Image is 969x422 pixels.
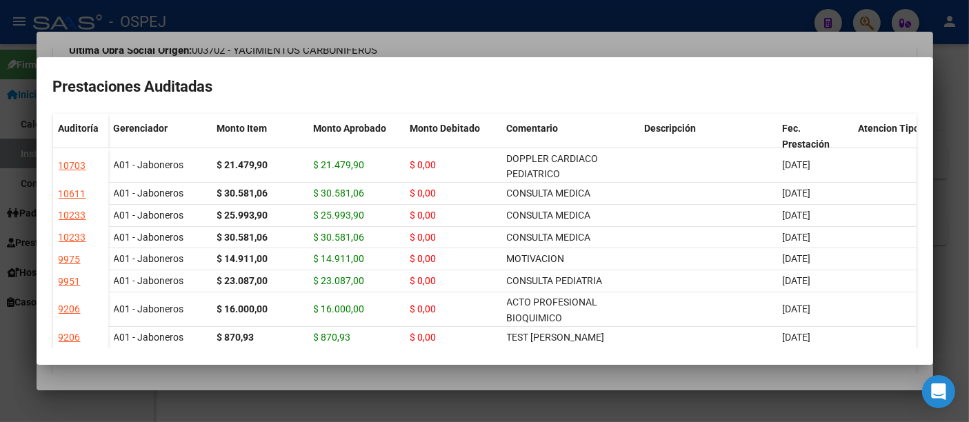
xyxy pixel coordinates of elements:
[783,210,811,221] span: [DATE]
[410,232,437,243] span: $ 0,00
[217,188,268,199] strong: $ 30.581,06
[859,123,920,134] span: Atencion Tipo
[53,114,108,172] datatable-header-cell: Auditoría
[314,275,365,286] span: $ 23.087,00
[59,330,81,345] div: 9206
[114,159,184,170] span: A01 - Jaboneros
[114,188,184,199] span: A01 - Jaboneros
[314,332,351,343] span: $ 870,93
[114,232,184,243] span: A01 - Jaboneros
[217,303,268,314] strong: $ 16.000,00
[410,275,437,286] span: $ 0,00
[114,210,184,221] span: A01 - Jaboneros
[217,332,254,343] strong: $ 870,93
[59,123,99,134] span: Auditoría
[507,153,599,180] span: DOPPLER CARDIACO PEDIATRICO
[59,208,86,223] div: 10233
[314,303,365,314] span: $ 16.000,00
[59,230,86,245] div: 10233
[410,159,437,170] span: $ 0,00
[410,188,437,199] span: $ 0,00
[108,114,212,172] datatable-header-cell: Gerenciador
[314,210,365,221] span: $ 25.993,90
[410,123,481,134] span: Monto Debitado
[645,123,697,134] span: Descripción
[314,123,387,134] span: Monto Aprobado
[777,114,853,172] datatable-header-cell: Fec. Prestación
[217,123,268,134] span: Monto Item
[217,275,268,286] strong: $ 23.087,00
[217,210,268,221] strong: $ 25.993,90
[59,252,81,268] div: 9975
[114,275,184,286] span: A01 - Jaboneros
[783,303,811,314] span: [DATE]
[405,114,501,172] datatable-header-cell: Monto Debitado
[410,303,437,314] span: $ 0,00
[59,301,81,317] div: 9206
[410,253,437,264] span: $ 0,00
[783,232,811,243] span: [DATE]
[507,332,605,343] span: TEST [PERSON_NAME]
[783,159,811,170] span: [DATE]
[783,253,811,264] span: [DATE]
[410,332,437,343] span: $ 0,00
[314,159,365,170] span: $ 21.479,90
[501,114,639,172] datatable-header-cell: Comentario
[53,74,917,100] h2: Prestaciones Auditadas
[217,159,268,170] strong: $ 21.479,90
[314,188,365,199] span: $ 30.581,06
[59,158,86,174] div: 10703
[507,297,598,323] span: ACTO PROFESIONAL BIOQUIMICO
[783,188,811,199] span: [DATE]
[114,303,184,314] span: A01 - Jaboneros
[314,253,365,264] span: $ 14.911,00
[217,253,268,264] strong: $ 14.911,00
[314,232,365,243] span: $ 30.581,06
[114,123,168,134] span: Gerenciador
[507,275,603,286] span: CONSULTA PEDIATRIA
[217,232,268,243] strong: $ 30.581,06
[783,123,830,150] span: Fec. Prestación
[114,253,184,264] span: A01 - Jaboneros
[212,114,308,172] datatable-header-cell: Monto Item
[507,210,591,221] span: CONSULTA MEDICA
[410,210,437,221] span: $ 0,00
[114,332,184,343] span: A01 - Jaboneros
[507,253,565,264] span: MOTIVACION
[507,232,591,243] span: CONSULTA MEDICA
[507,123,559,134] span: Comentario
[783,275,811,286] span: [DATE]
[59,274,81,290] div: 9951
[59,186,86,202] div: 10611
[853,114,929,172] datatable-header-cell: Atencion Tipo
[783,332,811,343] span: [DATE]
[507,188,591,199] span: CONSULTA MEDICA
[922,375,955,408] div: Open Intercom Messenger
[639,114,777,172] datatable-header-cell: Descripción
[308,114,405,172] datatable-header-cell: Monto Aprobado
